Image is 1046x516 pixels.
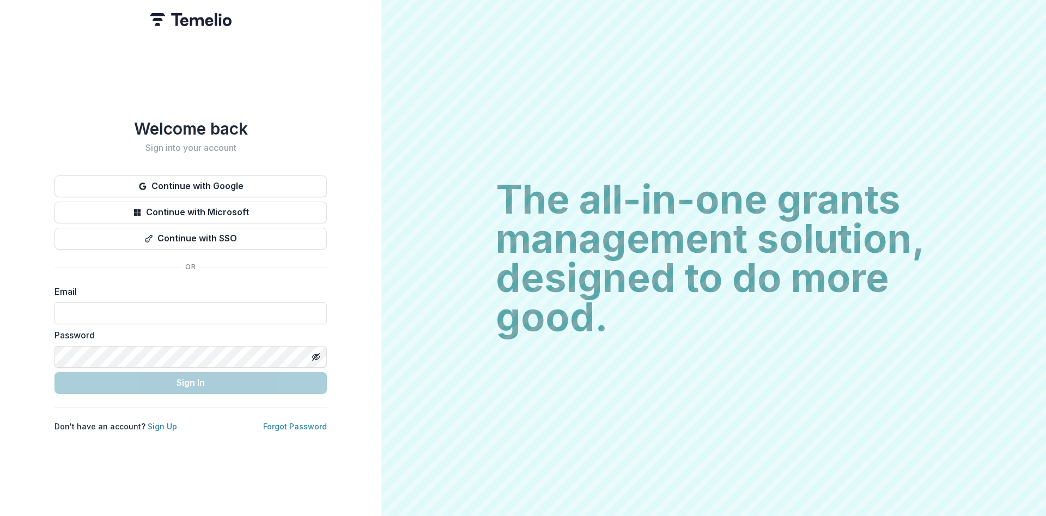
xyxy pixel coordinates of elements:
[54,175,327,197] button: Continue with Google
[307,348,325,366] button: Toggle password visibility
[54,119,327,138] h1: Welcome back
[54,228,327,250] button: Continue with SSO
[54,143,327,153] h2: Sign into your account
[148,422,177,431] a: Sign Up
[54,329,320,342] label: Password
[54,421,177,432] p: Don't have an account?
[263,422,327,431] a: Forgot Password
[54,372,327,394] button: Sign In
[150,13,232,26] img: Temelio
[54,202,327,223] button: Continue with Microsoft
[54,285,320,298] label: Email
